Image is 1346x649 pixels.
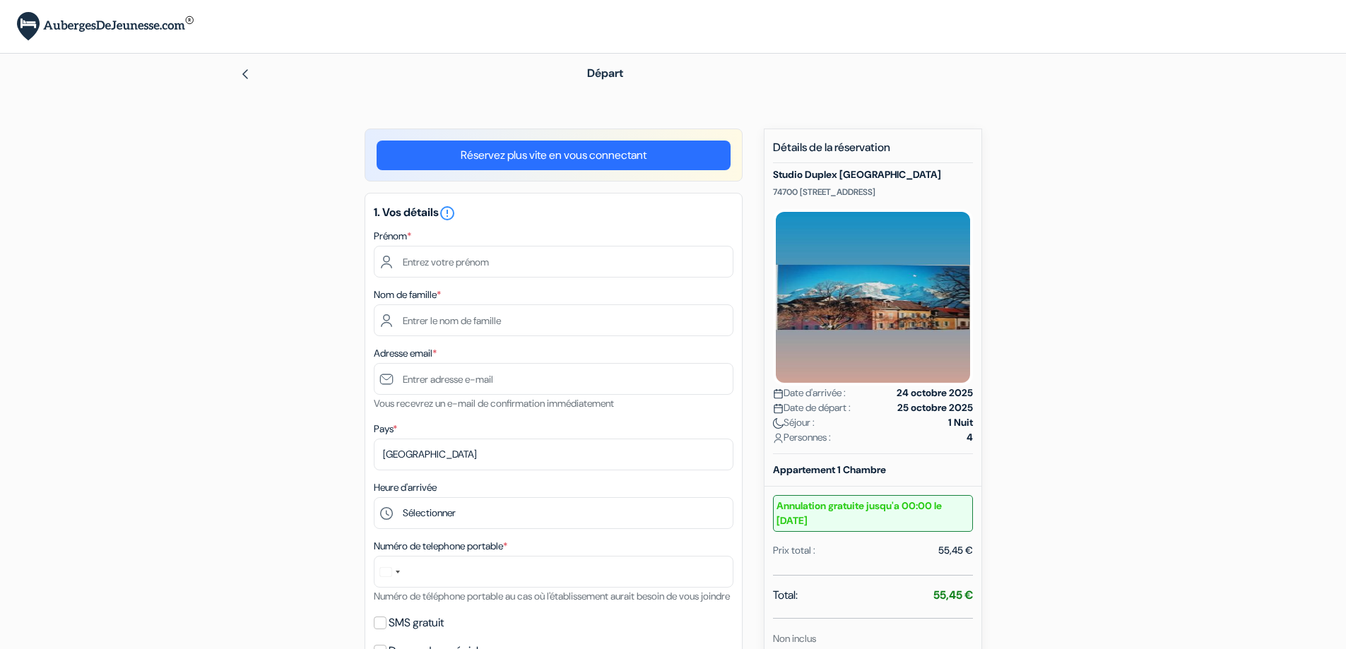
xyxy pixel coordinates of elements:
small: Vous recevrez un e-mail de confirmation immédiatement [374,397,614,410]
strong: 1 Nuit [948,415,973,430]
input: Entrer adresse e-mail [374,363,733,395]
div: Prix total : [773,543,815,558]
strong: 4 [967,430,973,445]
b: Appartement 1 Chambre [773,463,886,476]
input: Entrez votre prénom [374,246,733,278]
a: error_outline [439,205,456,220]
span: Départ [587,66,623,81]
label: Pays [374,422,397,436]
h5: Détails de la réservation [773,141,973,163]
span: Total: [773,587,798,604]
img: calendar.svg [773,388,784,399]
img: user_icon.svg [773,433,784,443]
small: Numéro de téléphone portable au cas où l'établissement aurait besoin de vous joindre [374,590,730,602]
label: Nom de famille [374,287,441,302]
p: 74700 [STREET_ADDRESS] [773,186,973,198]
label: Adresse email [374,346,437,361]
input: Entrer le nom de famille [374,304,733,336]
label: Numéro de telephone portable [374,539,507,554]
img: left_arrow.svg [240,69,251,80]
span: Personnes : [773,430,831,445]
img: AubergesDeJeunesse.com [17,12,194,41]
strong: 24 octobre 2025 [897,386,973,400]
i: error_outline [439,205,456,222]
strong: 55,45 € [933,588,973,602]
img: calendar.svg [773,403,784,414]
div: 55,45 € [938,543,973,558]
span: Date d'arrivée : [773,386,846,400]
small: Non inclus [773,632,816,645]
label: SMS gratuit [389,613,444,633]
small: Annulation gratuite jusqu'a 00:00 le [DATE] [773,495,973,532]
img: moon.svg [773,418,784,429]
span: Séjour : [773,415,815,430]
label: Heure d'arrivée [374,480,437,495]
strong: 25 octobre 2025 [897,400,973,415]
a: Réservez plus vite en vous connectant [377,141,731,170]
h5: Studio Duplex [GEOGRAPHIC_DATA] [773,169,973,181]
h5: 1. Vos détails [374,205,733,222]
label: Prénom [374,229,411,244]
span: Date de départ : [773,400,851,415]
button: Select country [374,556,407,587]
